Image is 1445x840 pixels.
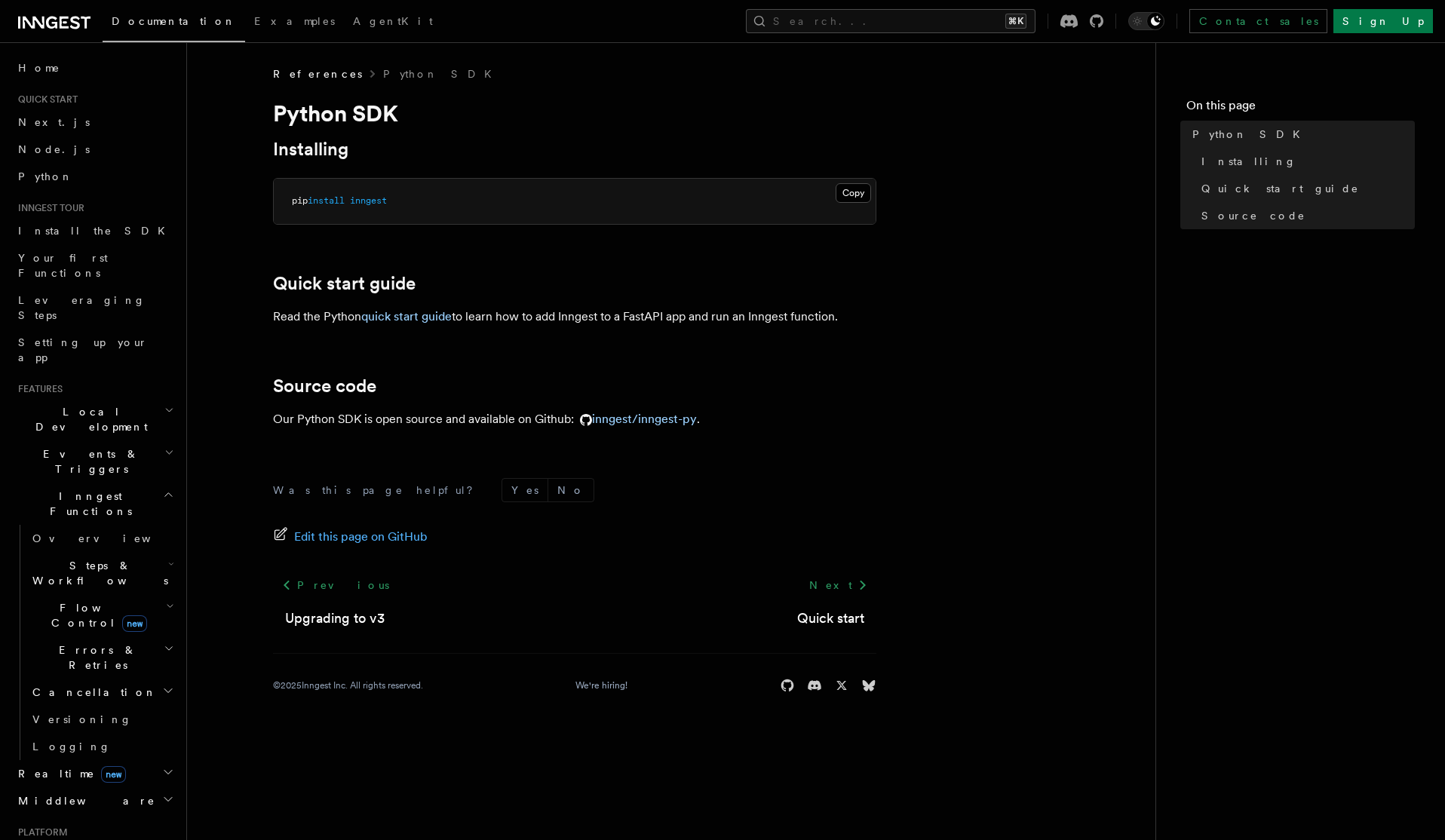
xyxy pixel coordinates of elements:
span: AgentKit [353,15,433,27]
button: Local Development [12,398,177,440]
span: Quick start [12,94,78,106]
a: Next [800,572,876,599]
span: Install the SDK [18,225,174,237]
span: Your first Functions [18,252,108,279]
a: Python SDK [383,66,501,81]
a: Edit this page on GitHub [273,526,428,547]
a: Documentation [103,5,245,42]
span: Next.js [18,116,90,128]
span: Inngest tour [12,202,84,214]
a: Quick start [797,608,864,629]
a: Upgrading to v3 [285,608,385,629]
a: Home [12,54,177,81]
span: Platform [12,826,68,838]
a: Python [12,163,177,190]
span: Leveraging Steps [18,294,146,321]
span: Python SDK [1192,127,1309,142]
button: No [548,479,594,501]
span: Logging [32,740,111,753]
a: Overview [26,525,177,552]
a: Installing [273,139,348,160]
button: Yes [502,479,548,501]
h1: Python SDK [273,100,876,127]
div: Inngest Functions [12,525,177,760]
span: Examples [254,15,335,27]
span: Local Development [12,404,164,434]
span: install [308,195,345,206]
span: Features [12,383,63,395]
button: Flow Controlnew [26,594,177,636]
a: Setting up your app [12,329,177,371]
span: Steps & Workflows [26,558,168,588]
button: Inngest Functions [12,483,177,525]
a: Quick start guide [1195,175,1415,202]
button: Events & Triggers [12,440,177,483]
span: Realtime [12,766,126,781]
p: Read the Python to learn how to add Inngest to a FastAPI app and run an Inngest function. [273,306,876,327]
span: Versioning [32,713,132,725]
a: Next.js [12,109,177,136]
span: Home [18,60,60,75]
span: Setting up your app [18,336,148,363]
a: Contact sales [1189,9,1327,33]
span: Node.js [18,143,90,155]
a: inngest/inngest-py [574,412,697,426]
span: Errors & Retries [26,642,164,673]
span: References [273,66,362,81]
span: Edit this page on GitHub [294,526,428,547]
span: inngest [350,195,387,206]
a: Sign Up [1333,9,1433,33]
span: Source code [1201,208,1305,223]
span: new [122,615,147,632]
span: Documentation [112,15,236,27]
span: Installing [1201,154,1296,169]
p: Our Python SDK is open source and available on Github: . [273,409,876,430]
span: Middleware [12,793,155,808]
a: We're hiring! [575,679,627,691]
button: Copy [836,183,871,203]
a: Previous [273,572,397,599]
a: Logging [26,733,177,760]
div: © 2025 Inngest Inc. All rights reserved. [273,679,423,691]
button: Toggle dark mode [1128,12,1164,30]
a: Source code [273,376,376,397]
span: Flow Control [26,600,166,630]
a: Installing [1195,148,1415,175]
a: Versioning [26,706,177,733]
button: Realtimenew [12,760,177,787]
span: Overview [32,532,188,544]
span: Python [18,170,73,182]
p: Was this page helpful? [273,483,483,498]
span: Inngest Functions [12,489,163,519]
h4: On this page [1186,97,1415,121]
a: Python SDK [1186,121,1415,148]
a: quick start guide [361,309,452,323]
kbd: ⌘K [1005,14,1026,29]
a: Examples [245,5,344,41]
span: new [101,766,126,783]
span: Cancellation [26,685,157,700]
button: Middleware [12,787,177,814]
a: Node.js [12,136,177,163]
a: Source code [1195,202,1415,229]
a: Install the SDK [12,217,177,244]
button: Steps & Workflows [26,552,177,594]
a: AgentKit [344,5,442,41]
a: Your first Functions [12,244,177,287]
a: Leveraging Steps [12,287,177,329]
a: Quick start guide [273,273,416,294]
span: Events & Triggers [12,446,164,477]
button: Search...⌘K [746,9,1035,33]
button: Errors & Retries [26,636,177,679]
span: Quick start guide [1201,181,1359,196]
span: pip [292,195,308,206]
button: Cancellation [26,679,177,706]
